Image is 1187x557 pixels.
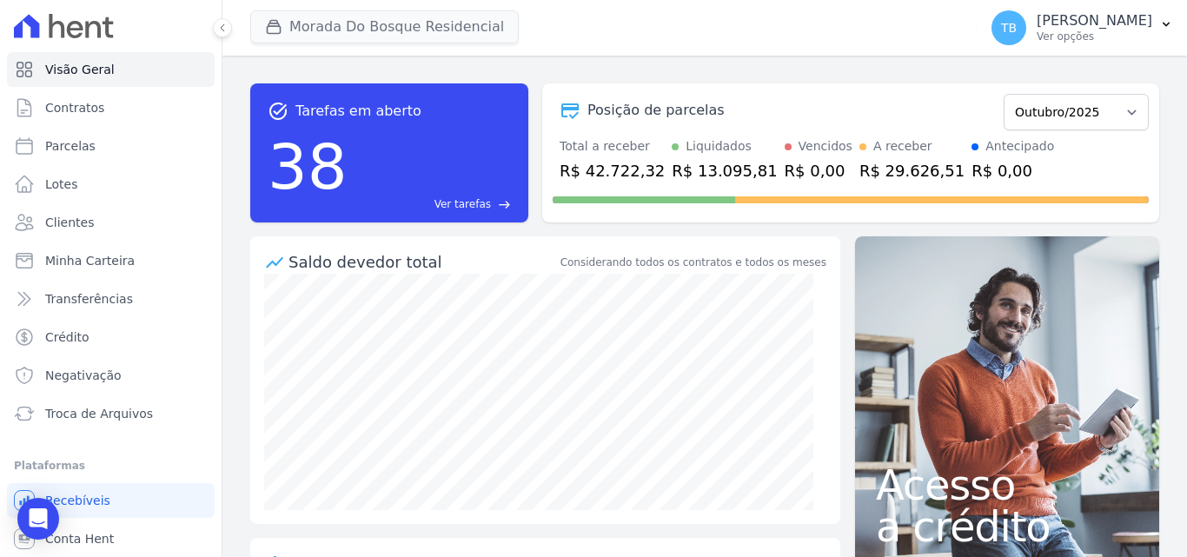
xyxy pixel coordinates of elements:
[434,196,491,212] span: Ver tarefas
[560,137,665,156] div: Total a receber
[7,483,215,518] a: Recebíveis
[45,530,114,547] span: Conta Hent
[560,159,665,182] div: R$ 42.722,32
[45,492,110,509] span: Recebíveis
[7,358,215,393] a: Negativação
[799,137,852,156] div: Vencidos
[7,129,215,163] a: Parcelas
[1001,22,1017,34] span: TB
[978,3,1187,52] button: TB [PERSON_NAME] Ver opções
[985,137,1054,156] div: Antecipado
[7,52,215,87] a: Visão Geral
[250,10,519,43] button: Morada Do Bosque Residencial
[7,282,215,316] a: Transferências
[45,214,94,231] span: Clientes
[45,176,78,193] span: Lotes
[7,320,215,355] a: Crédito
[971,159,1054,182] div: R$ 0,00
[7,521,215,556] a: Conta Hent
[45,252,135,269] span: Minha Carteira
[45,405,153,422] span: Troca de Arquivos
[268,122,348,212] div: 38
[873,137,932,156] div: A receber
[859,159,965,182] div: R$ 29.626,51
[295,101,421,122] span: Tarefas em aberto
[45,328,90,346] span: Crédito
[785,159,852,182] div: R$ 0,00
[7,396,215,431] a: Troca de Arquivos
[45,367,122,384] span: Negativação
[7,205,215,240] a: Clientes
[14,455,208,476] div: Plataformas
[1037,12,1152,30] p: [PERSON_NAME]
[45,99,104,116] span: Contratos
[498,198,511,211] span: east
[876,506,1138,547] span: a crédito
[45,61,115,78] span: Visão Geral
[1037,30,1152,43] p: Ver opções
[672,159,777,182] div: R$ 13.095,81
[7,167,215,202] a: Lotes
[288,250,557,274] div: Saldo devedor total
[45,137,96,155] span: Parcelas
[587,100,725,121] div: Posição de parcelas
[17,498,59,540] div: Open Intercom Messenger
[686,137,752,156] div: Liquidados
[7,243,215,278] a: Minha Carteira
[45,290,133,308] span: Transferências
[355,196,511,212] a: Ver tarefas east
[560,255,826,270] div: Considerando todos os contratos e todos os meses
[7,90,215,125] a: Contratos
[876,464,1138,506] span: Acesso
[268,101,288,122] span: task_alt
